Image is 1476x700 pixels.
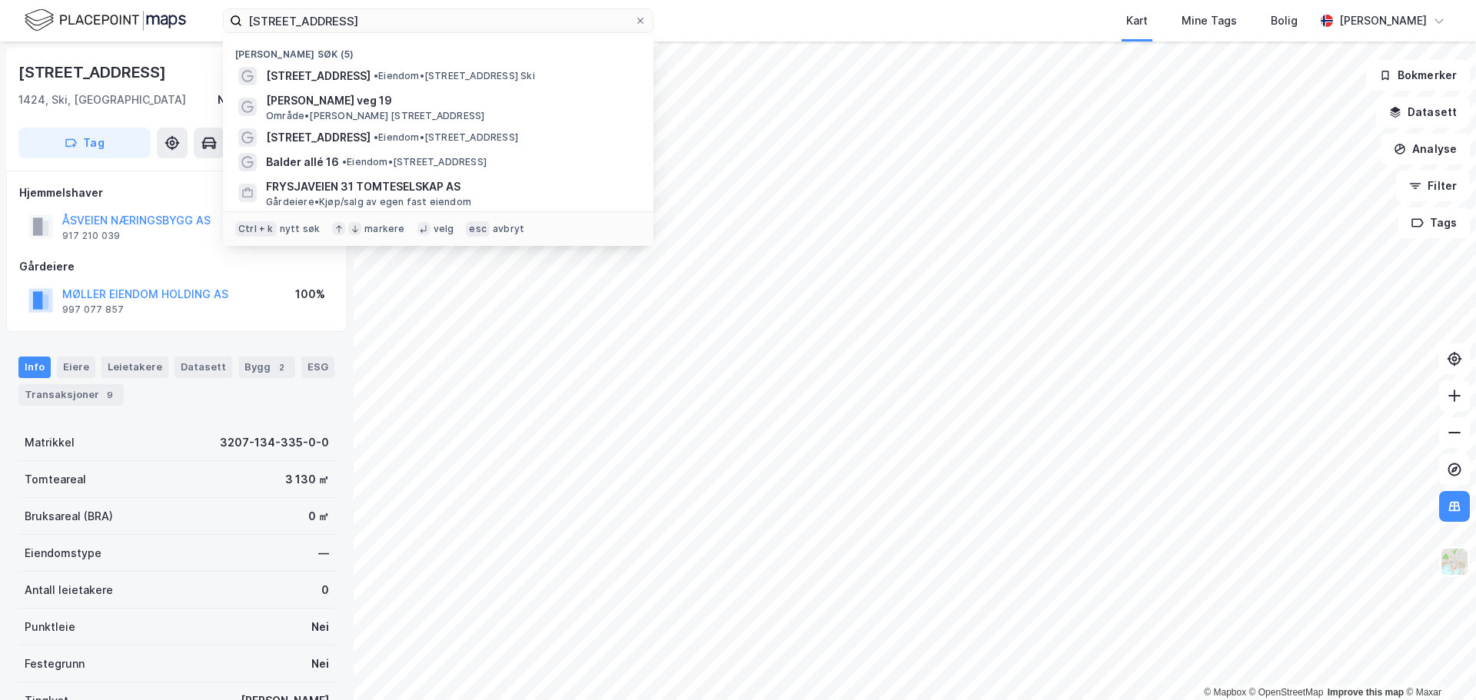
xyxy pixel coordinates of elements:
a: Improve this map [1328,687,1404,698]
div: Kart [1126,12,1148,30]
div: Matrikkel [25,433,75,452]
div: Antall leietakere [25,581,113,599]
div: esc [466,221,490,237]
div: Hjemmelshaver [19,184,334,202]
div: 2 [274,360,289,375]
div: nytt søk [280,223,321,235]
div: velg [434,223,454,235]
div: Bruksareal (BRA) [25,507,113,526]
div: 0 ㎡ [308,507,329,526]
div: Nordre Follo, 134/335 [218,91,335,109]
div: Nei [311,655,329,673]
img: logo.f888ab2527a4732fd821a326f86c7f29.svg [25,7,186,34]
div: — [318,544,329,562]
div: 917 210 039 [62,230,120,242]
div: Tomteareal [25,470,86,489]
div: Info [18,357,51,378]
span: [STREET_ADDRESS] [266,128,371,147]
div: [PERSON_NAME] [1339,12,1427,30]
button: Tag [18,128,151,158]
div: Transaksjoner [18,384,124,406]
div: Festegrunn [25,655,85,673]
div: 9 [102,387,118,403]
span: Balder allé 16 [266,153,339,171]
span: [PERSON_NAME] veg 19 [266,91,635,110]
div: Eiendomstype [25,544,101,562]
div: Bygg [238,357,295,378]
div: Mine Tags [1182,12,1237,30]
div: avbryt [493,223,524,235]
div: Gårdeiere [19,257,334,276]
div: markere [364,223,404,235]
button: Bokmerker [1366,60,1470,91]
div: Punktleie [25,618,75,636]
div: Datasett [175,357,232,378]
div: 1424, Ski, [GEOGRAPHIC_DATA] [18,91,186,109]
div: ESG [301,357,334,378]
span: Eiendom • [STREET_ADDRESS] [342,156,487,168]
div: Kontrollprogram for chat [1399,626,1476,700]
span: [STREET_ADDRESS] [266,67,371,85]
div: 3 130 ㎡ [285,470,329,489]
span: FRYSJAVEIEN 31 TOMTESELSKAP AS [266,177,635,196]
div: 100% [295,285,325,304]
div: Eiere [57,357,95,378]
div: Bolig [1271,12,1298,30]
input: Søk på adresse, matrikkel, gårdeiere, leietakere eller personer [242,9,634,32]
div: Nei [311,618,329,636]
div: [PERSON_NAME] søk (5) [223,36,653,64]
span: • [374,70,378,81]
span: • [342,156,347,168]
button: Analyse [1381,134,1470,164]
button: Datasett [1376,97,1470,128]
a: Mapbox [1204,687,1246,698]
span: Gårdeiere • Kjøp/salg av egen fast eiendom [266,196,471,208]
span: Område • [PERSON_NAME] [STREET_ADDRESS] [266,110,484,122]
div: 997 077 857 [62,304,124,316]
span: Eiendom • [STREET_ADDRESS] [374,131,518,144]
div: Ctrl + k [235,221,277,237]
button: Filter [1396,171,1470,201]
img: Z [1440,547,1469,576]
span: • [374,131,378,143]
button: Tags [1398,207,1470,238]
iframe: Chat Widget [1399,626,1476,700]
div: [STREET_ADDRESS] [18,60,169,85]
div: 3207-134-335-0-0 [220,433,329,452]
span: Eiendom • [STREET_ADDRESS] Ski [374,70,535,82]
a: OpenStreetMap [1249,687,1324,698]
div: 0 [321,581,329,599]
div: Leietakere [101,357,168,378]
